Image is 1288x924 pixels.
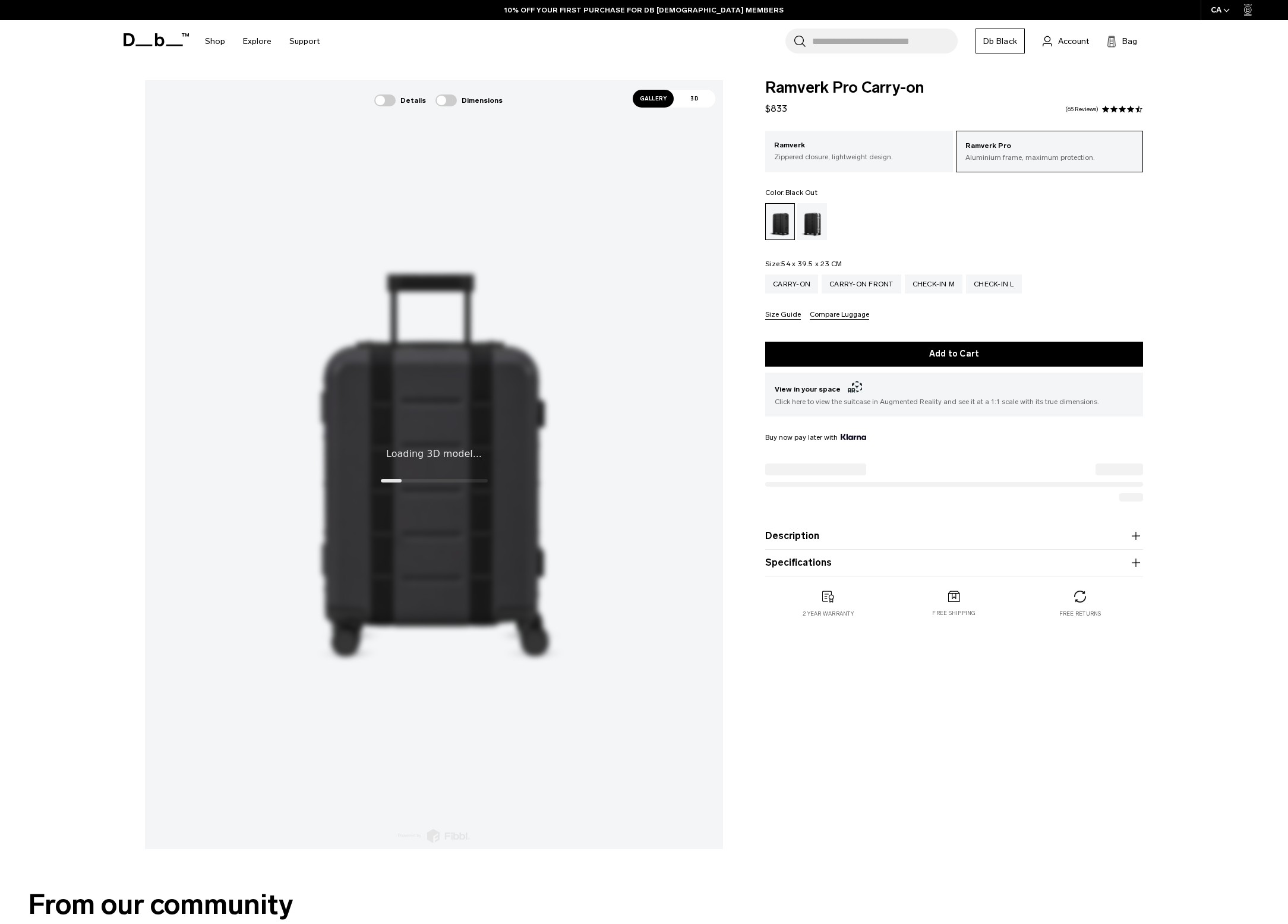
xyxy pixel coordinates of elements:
[1065,106,1098,112] a: 65 reviews
[965,140,1134,152] p: Ramverk Pro
[765,131,953,171] a: Ramverk Zippered closure, lightweight design.
[374,94,426,106] div: Details
[781,260,842,268] span: 54 x 39.5 x 23 CM
[765,275,818,294] a: Carry-on
[765,203,795,240] a: Black Out
[765,80,1143,96] span: Ramverk Pro Carry-on
[1059,610,1101,618] p: Free returns
[966,275,1022,294] a: Check-in L
[965,152,1134,163] p: Aluminium frame, maximum protection.
[976,29,1025,53] a: Db Black
[765,260,842,267] legend: Size:
[435,94,503,106] div: Dimensions
[765,432,866,443] span: Buy now pay later with
[205,20,225,62] a: Shop
[932,609,976,617] p: Free shipping
[765,311,801,320] button: Size Guide
[289,20,320,62] a: Support
[774,152,944,162] p: Zippered closure, lightweight design.
[905,275,963,294] a: Check-in M
[1107,34,1137,48] button: Bag
[765,189,817,196] legend: Color:
[765,342,1143,367] button: Add to Cart
[841,434,866,440] img: {"height" => 20, "alt" => "Klarna"}
[765,556,1143,570] button: Specifications
[775,382,1134,396] span: View in your space
[774,140,944,152] p: Ramverk
[1043,34,1089,48] a: Account
[674,90,715,108] span: 3D
[775,396,1134,407] span: Click here to view the suitcase in Augmented Reality and see it at a 1:1 scale with its true dime...
[765,373,1143,417] button: View in your space Click here to view the suitcase in Augmented Reality and see it at a 1:1 scale...
[504,5,784,15] a: 10% OFF YOUR FIRST PURCHASE FOR DB [DEMOGRAPHIC_DATA] MEMBERS
[243,20,272,62] a: Explore
[196,20,329,62] nav: Main Navigation
[822,275,901,294] a: Carry-on Front
[797,203,827,240] a: Silver
[810,311,869,320] button: Compare Luggage
[633,90,674,108] span: Gallery
[785,188,817,197] span: Black Out
[765,529,1143,543] button: Description
[1058,35,1089,48] span: Account
[765,103,787,114] span: $833
[803,610,854,618] p: 2 year warranty
[1122,35,1137,48] span: Bag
